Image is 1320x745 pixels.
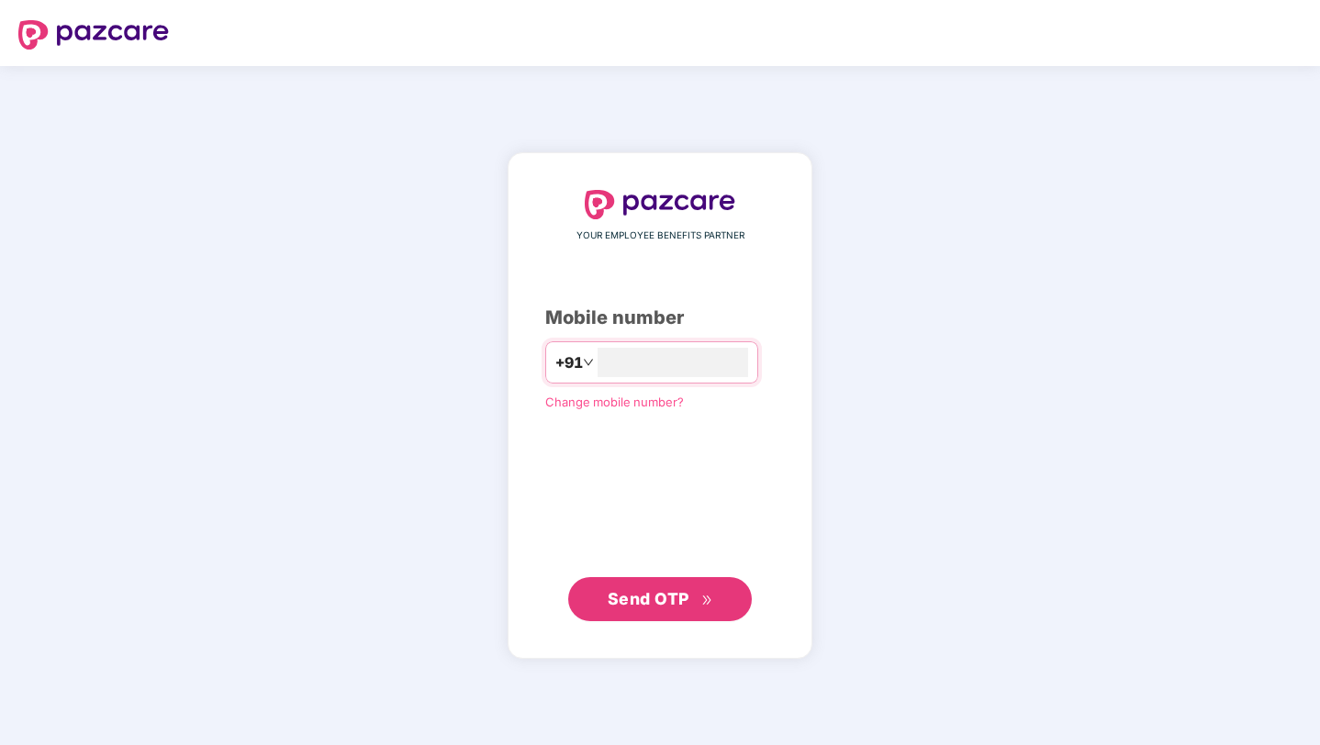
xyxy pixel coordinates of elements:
[701,595,713,606] span: double-right
[585,190,735,219] img: logo
[545,395,684,409] a: Change mobile number?
[608,589,689,608] span: Send OTP
[18,20,169,50] img: logo
[583,357,594,368] span: down
[555,351,583,374] span: +91
[576,228,744,243] span: YOUR EMPLOYEE BENEFITS PARTNER
[545,304,775,332] div: Mobile number
[568,577,752,621] button: Send OTPdouble-right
